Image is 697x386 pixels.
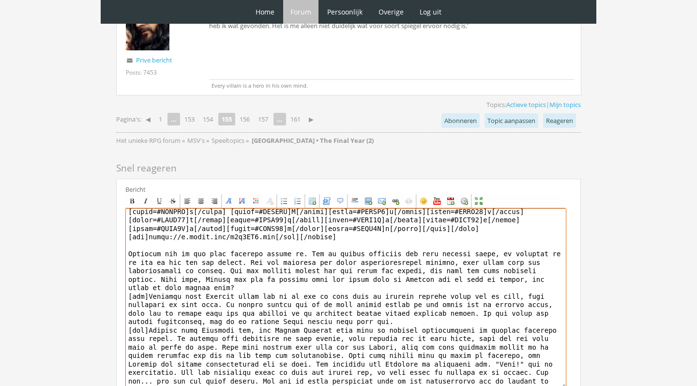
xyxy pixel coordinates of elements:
a: MSV's [187,136,206,145]
a: Insert an email [376,195,388,207]
a: Insert current date [444,195,457,207]
a: Insert current time [458,195,470,207]
span: Pagina's: [116,115,141,124]
div: Insert a YouTube video [433,197,441,205]
div: Unlink [405,197,413,205]
div: Ordered list [294,197,302,205]
div: Insert current time [460,197,468,205]
span: ... [167,113,180,125]
a: 1 [155,112,166,126]
span: Speeltopics [212,136,244,145]
a: Insert an image [362,195,375,207]
a: ◀ [142,112,154,126]
span: » [246,136,249,145]
div: Font Name [225,197,233,205]
a: Prive bericht [136,56,172,64]
a: Insert a YouTube video [431,195,443,207]
a: Speeltopics [212,136,246,145]
a: Reageren [543,113,576,128]
div: Bold [128,197,136,205]
a: 161 [287,112,304,126]
div: Center [197,197,205,205]
a: Remove Formatting [263,195,276,207]
p: Every villain is a hero in his own mind. [209,79,574,89]
a: Align left [181,195,194,207]
a: Topic aanpassen [485,113,538,128]
strong: [GEOGRAPHIC_DATA] • The Final Year (2) [252,136,374,145]
div: Insert an emoticon [420,197,427,205]
span: » [182,136,185,145]
a: Underline (Ctrl+U) [153,195,166,207]
div: Italic [142,197,150,205]
span: Topics: | [486,100,581,109]
a: 156 [236,112,254,126]
a: Italic (Ctrl+I) [139,195,152,207]
strong: 155 [218,113,235,125]
a: Insert a table [306,195,318,207]
a: Font Name [223,195,235,207]
a: Maximize (Ctrl+Shift+M) [472,195,485,207]
div: Font Color [252,197,260,205]
a: Font Size [236,195,249,207]
a: Center [195,195,207,207]
a: Align right [208,195,221,207]
span: » [206,136,209,145]
div: Strikethrough [169,197,177,205]
a: Bold (Ctrl+B) [126,195,138,207]
a: 153 [181,112,198,126]
a: Bullet list [278,195,290,207]
div: Align right [211,197,218,205]
a: Font Color [250,195,262,207]
div: Maximize [475,197,483,205]
a: Mijn topics [549,100,581,109]
div: Insert a link [392,197,399,205]
a: Code [320,195,333,207]
div: Insert a horizontal rule [351,197,359,205]
div: Underline [155,197,163,205]
a: Abonneren [441,113,480,128]
div: Insert current date [447,197,455,205]
a: ▶ [305,112,318,126]
a: Het unieke RPG forum [116,136,182,145]
span: MSV's [187,136,205,145]
a: Insert a horizontal rule [348,195,361,207]
a: 154 [199,112,217,126]
span: ... [273,113,286,125]
a: Ordered list [291,195,304,207]
div: Font Size [239,197,246,205]
div: Insert an image [364,197,372,205]
div: Align left [183,197,191,205]
span: Het unieke RPG forum [116,136,181,145]
div: Insert a Quote [336,197,344,205]
a: 157 [254,112,272,126]
a: Unlink [403,195,415,207]
img: Oakenshield [126,7,169,50]
a: Insert an emoticon [417,195,430,207]
div: Posts: 7453 [126,68,157,77]
h2: Snel reageren [116,160,581,176]
a: Actieve topics [506,100,546,109]
div: Remove Formatting [266,197,273,205]
div: Insert a table [308,197,316,205]
a: Strikethrough [167,195,179,207]
a: Insert a Quote [334,195,347,207]
div: Bullet list [280,197,288,205]
a: Insert a link [389,195,402,207]
div: Insert an email [378,197,386,205]
label: Bericht [125,185,146,194]
div: Code [323,197,331,205]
